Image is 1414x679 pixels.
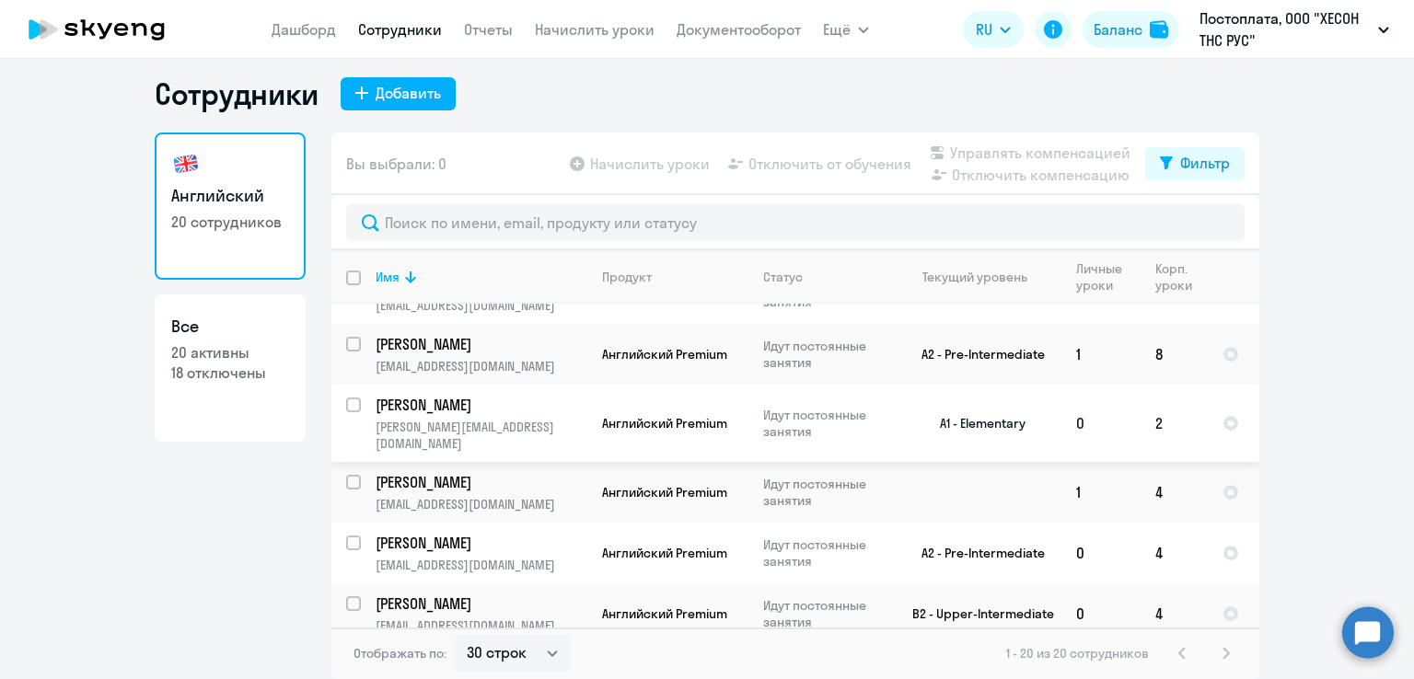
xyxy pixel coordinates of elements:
td: 0 [1061,523,1141,583]
p: Постоплата, ООО "ХЕСОН ТНС РУС" [1200,7,1371,52]
a: [PERSON_NAME] [376,395,586,415]
div: Корп. уроки [1155,260,1195,293]
a: [PERSON_NAME] [376,334,586,354]
p: Идут постоянные занятия [763,407,889,440]
p: [PERSON_NAME][EMAIL_ADDRESS][DOMAIN_NAME] [376,419,586,452]
h3: Английский [171,184,289,208]
span: Английский Premium [602,605,727,622]
input: Поиск по имени, email, продукту или статусу [346,204,1245,241]
span: Ещё [823,18,851,40]
td: 8 [1141,324,1208,385]
span: Английский Premium [602,484,727,501]
p: [EMAIL_ADDRESS][DOMAIN_NAME] [376,297,586,314]
div: Статус [763,269,803,285]
button: Добавить [341,77,456,110]
a: Сотрудники [358,20,442,39]
p: [PERSON_NAME] [376,533,584,553]
div: Добавить [376,82,441,104]
a: Все20 активны18 отключены [155,294,306,442]
button: Постоплата, ООО "ХЕСОН ТНС РУС" [1190,7,1398,52]
td: B2 - Upper-Intermediate [890,583,1061,644]
td: 1 [1061,324,1141,385]
p: Идут постоянные занятия [763,338,889,371]
div: Статус [763,269,889,285]
td: 0 [1061,385,1141,462]
td: 0 [1061,583,1141,644]
a: Английский20 сотрудников [155,132,306,280]
div: Фильтр [1180,152,1230,174]
td: 4 [1141,523,1208,583]
td: 1 [1061,462,1141,523]
img: english [171,149,201,178]
a: [PERSON_NAME] [376,593,586,614]
a: Начислить уроки [535,20,655,39]
p: 20 сотрудников [171,212,289,232]
span: Английский Premium [602,545,727,561]
span: Английский Premium [602,346,727,363]
div: Баланс [1094,18,1142,40]
p: 18 отключены [171,363,289,383]
span: 1 - 20 из 20 сотрудников [1006,645,1149,662]
p: [EMAIL_ADDRESS][DOMAIN_NAME] [376,557,586,573]
a: Документооборот [677,20,801,39]
p: [EMAIL_ADDRESS][DOMAIN_NAME] [376,358,586,374]
div: Текущий уровень [922,269,1027,285]
span: Английский Premium [602,415,727,432]
button: Балансbalance [1083,11,1179,48]
p: Идут постоянные занятия [763,476,889,509]
img: balance [1150,20,1168,39]
a: [PERSON_NAME] [376,472,586,492]
span: Отображать по: [353,645,446,662]
div: Имя [376,269,586,285]
p: [PERSON_NAME] [376,395,584,415]
p: [PERSON_NAME] [376,593,584,614]
h1: Сотрудники [155,75,319,112]
p: [EMAIL_ADDRESS][DOMAIN_NAME] [376,496,586,512]
p: Идут постоянные занятия [763,597,889,630]
p: [PERSON_NAME] [376,334,584,354]
div: Личные уроки [1076,260,1140,293]
td: A2 - Pre-Intermediate [890,523,1061,583]
p: Идут постоянные занятия [763,536,889,570]
a: [PERSON_NAME] [376,533,586,553]
div: Имя [376,269,400,285]
span: Вы выбрали: 0 [346,153,446,175]
div: Продукт [602,269,748,285]
td: 2 [1141,385,1208,462]
div: Продукт [602,269,652,285]
a: Дашборд [272,20,336,39]
p: [PERSON_NAME] [376,472,584,492]
td: 4 [1141,462,1208,523]
div: Личные уроки [1076,260,1128,293]
h3: Все [171,315,289,339]
td: A2 - Pre-Intermediate [890,324,1061,385]
button: RU [963,11,1024,48]
p: [EMAIL_ADDRESS][DOMAIN_NAME] [376,617,586,634]
div: Корп. уроки [1155,260,1207,293]
span: RU [976,18,992,40]
div: Текущий уровень [905,269,1060,285]
a: Отчеты [464,20,513,39]
td: A1 - Elementary [890,385,1061,462]
p: 20 активны [171,342,289,363]
button: Фильтр [1145,147,1245,180]
td: 4 [1141,583,1208,644]
button: Ещё [823,11,869,48]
